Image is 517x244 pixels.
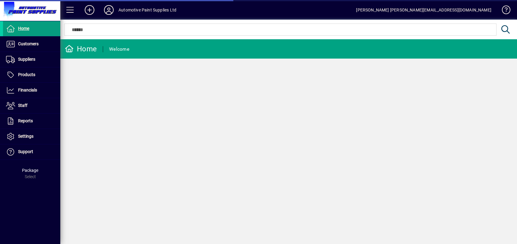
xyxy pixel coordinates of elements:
[356,5,491,15] div: [PERSON_NAME] [PERSON_NAME][EMAIL_ADDRESS][DOMAIN_NAME]
[3,98,60,113] a: Staff
[3,114,60,129] a: Reports
[18,41,39,46] span: Customers
[118,5,176,15] div: Automotive Paint Supplies Ltd
[22,168,38,173] span: Package
[3,37,60,52] a: Customers
[18,118,33,123] span: Reports
[18,88,37,92] span: Financials
[18,26,29,31] span: Home
[99,5,118,15] button: Profile
[18,134,33,139] span: Settings
[3,67,60,82] a: Products
[3,144,60,159] a: Support
[497,1,509,21] a: Knowledge Base
[18,57,35,62] span: Suppliers
[18,149,33,154] span: Support
[18,103,27,108] span: Staff
[80,5,99,15] button: Add
[3,129,60,144] a: Settings
[3,83,60,98] a: Financials
[65,44,97,54] div: Home
[18,72,35,77] span: Products
[109,44,129,54] div: Welcome
[3,52,60,67] a: Suppliers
